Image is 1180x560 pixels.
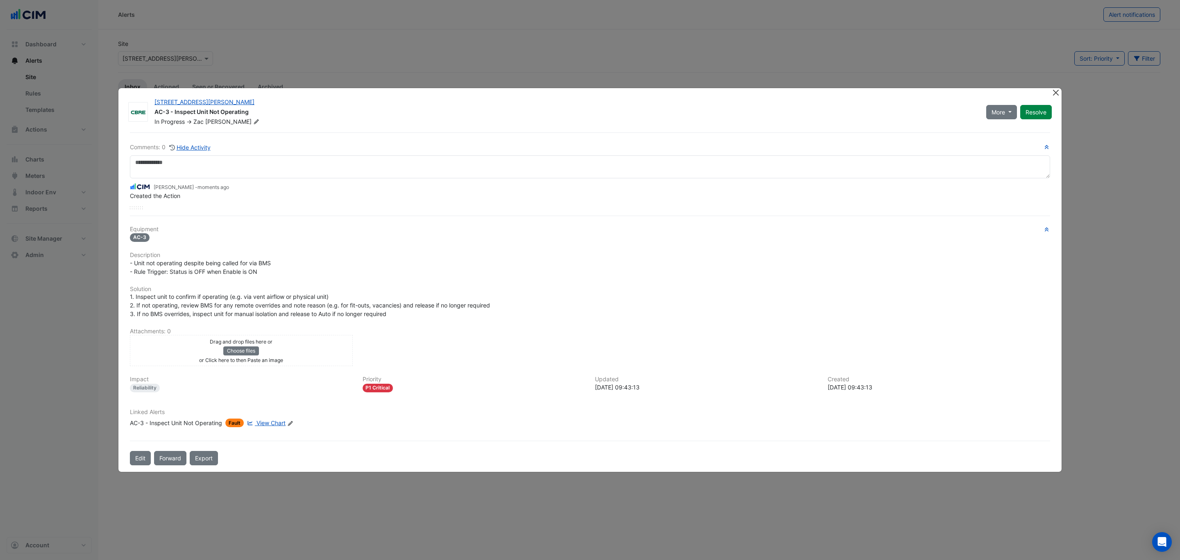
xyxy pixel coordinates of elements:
[154,98,254,105] a: [STREET_ADDRESS][PERSON_NAME]
[225,419,244,427] span: Fault
[154,184,229,191] small: [PERSON_NAME] -
[287,420,293,426] fa-icon: Edit Linked Alerts
[154,451,186,465] button: Forward
[193,118,204,125] span: Zac
[363,376,585,383] h6: Priority
[130,328,1050,335] h6: Attachments: 0
[223,346,259,355] button: Choose files
[199,357,283,363] small: or Click here to then Paste an image
[986,105,1017,119] button: More
[130,226,1050,233] h6: Equipment
[245,419,286,427] a: View Chart
[256,419,286,426] span: View Chart
[197,184,229,190] span: 2025-08-20 09:43:13
[130,293,490,317] span: 1. Inspect unit to confirm if operating (e.g. via vent airflow or physical unit) 2. If not operat...
[992,108,1005,116] span: More
[130,419,222,427] div: AC-3 - Inspect Unit Not Operating
[130,376,353,383] h6: Impact
[130,451,151,465] button: Edit
[205,118,261,126] span: [PERSON_NAME]
[129,108,147,116] img: CBRE Charter Hall
[130,182,150,191] img: CIM
[130,384,160,392] div: Reliability
[130,409,1050,416] h6: Linked Alerts
[130,192,180,199] span: Created the Action
[130,260,271,275] span: - Unit not operating despite being called for via BMS - Rule Trigger: Status is OFF when Enable i...
[210,339,272,345] small: Drag and drop files here or
[130,286,1050,293] h6: Solution
[595,376,818,383] h6: Updated
[363,384,393,392] div: P1 Critical
[154,118,185,125] span: In Progress
[190,451,218,465] a: Export
[130,143,211,152] div: Comments: 0
[1020,105,1052,119] button: Resolve
[595,383,818,392] div: [DATE] 09:43:13
[1051,88,1060,97] button: Close
[186,118,192,125] span: ->
[1152,532,1172,552] div: Open Intercom Messenger
[169,143,211,152] button: Hide Activity
[130,233,150,242] span: AC-3
[828,383,1051,392] div: [DATE] 09:43:13
[130,252,1050,259] h6: Description
[154,108,976,118] div: AC-3 - Inspect Unit Not Operating
[828,376,1051,383] h6: Created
